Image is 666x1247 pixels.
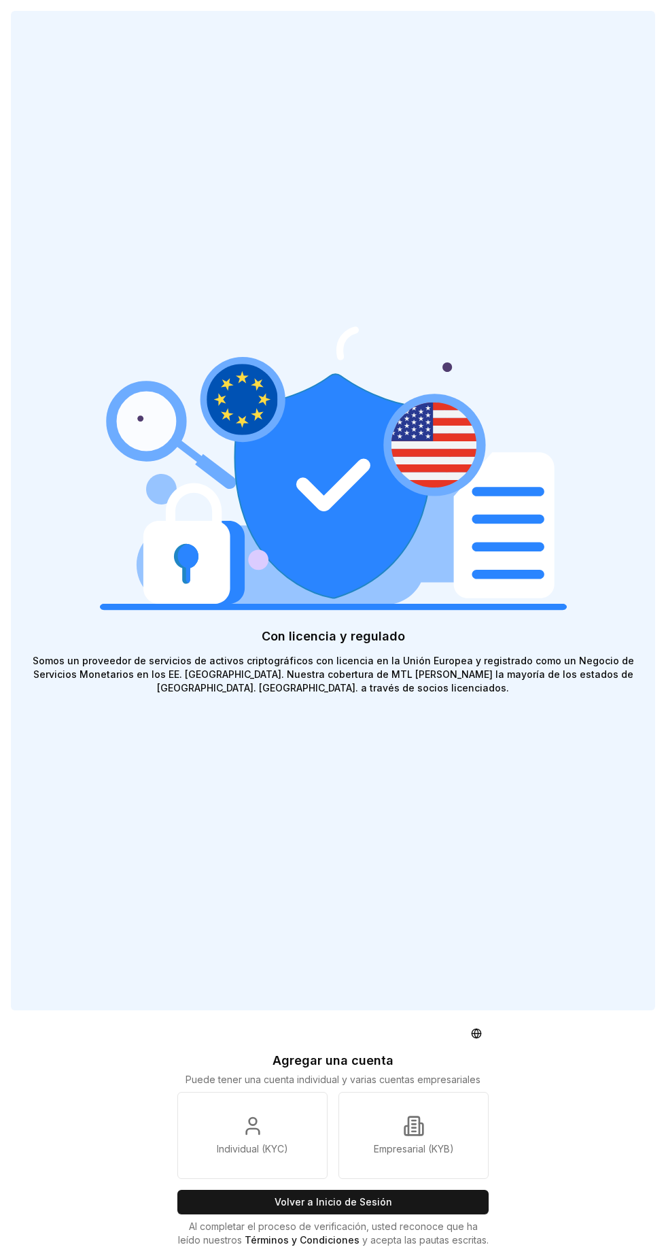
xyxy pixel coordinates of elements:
p: Puede tener una cuenta individual y varias cuentas empresariales [186,1073,480,1087]
a: Empresarial (KYB) [338,1092,489,1179]
a: Términos y Condiciones [245,1234,362,1246]
p: Individual (KYC) [217,1142,288,1156]
p: Con licencia y regulado [22,627,644,646]
p: Somos un proveedor de servicios de activos criptográficos con licencia en la Unión Europea y regi... [22,654,644,695]
p: Empresarial (KYB) [374,1142,454,1156]
p: Agregar una cuenta [273,1051,393,1070]
p: Al completar el proceso de verificación, usted reconoce que ha leído nuestros y acepta las pautas... [177,1220,489,1247]
a: Individual (KYC) [177,1092,328,1179]
button: Volver a Inicio de Sesión [177,1190,489,1214]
